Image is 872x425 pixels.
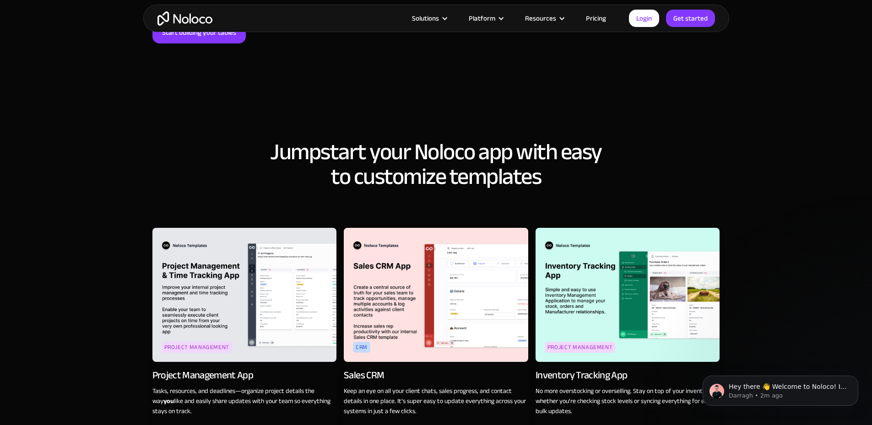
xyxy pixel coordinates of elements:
div: Project Management App [152,369,253,382]
div: Sales CRM [344,369,384,382]
a: Login [629,10,659,27]
div: Inventory Tracking App [536,369,627,382]
div: Solutions [401,12,457,24]
div: Solutions [412,12,439,24]
p: Keep an eye on all your client chats, sales progress, and contact details in one place. It’s supe... [344,386,528,416]
div: Platform [457,12,514,24]
div: Project Management [545,342,616,353]
div: Project Management [162,342,233,353]
a: Pricing [574,12,617,24]
a: Get started [666,10,715,27]
iframe: Intercom notifications message [689,356,872,420]
p: Tasks, resources, and deadlines—organize project details the way like and easily share updates wi... [152,386,337,416]
a: home [157,11,212,26]
div: crm [353,342,370,353]
div: Resources [525,12,556,24]
strong: you [163,395,174,407]
h2: Jumpstart your Noloco app with easy to customize templates [152,140,720,189]
p: No more overstocking or overselling. Stay on top of your inventory, whether you're checking stock... [536,386,720,416]
div: Resources [514,12,574,24]
div: Platform [469,12,495,24]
